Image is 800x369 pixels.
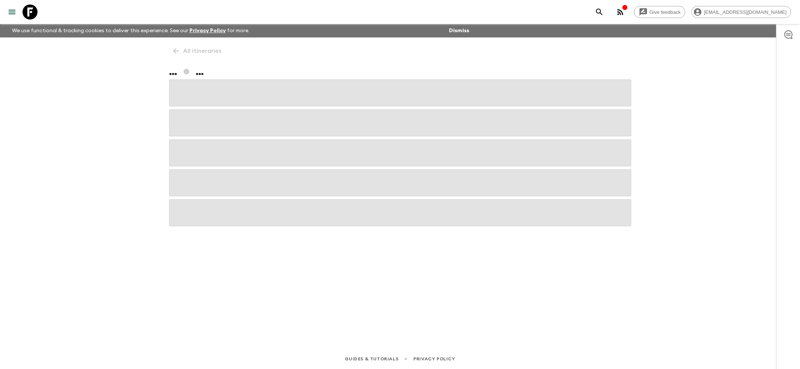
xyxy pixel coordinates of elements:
[5,4,20,19] button: menu
[413,355,455,363] a: Privacy Policy
[592,4,607,19] button: search adventures
[447,25,471,36] button: Dismiss
[645,9,685,15] span: Give feedback
[169,64,631,79] h1: ... ...
[345,355,398,363] a: Guides & Tutorials
[9,24,252,37] p: We use functional & tracking cookies to deliver this experience. See our for more.
[634,6,685,18] a: Give feedback
[691,6,791,18] div: [EMAIL_ADDRESS][DOMAIN_NAME]
[189,28,226,33] a: Privacy Policy
[700,9,791,15] span: [EMAIL_ADDRESS][DOMAIN_NAME]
